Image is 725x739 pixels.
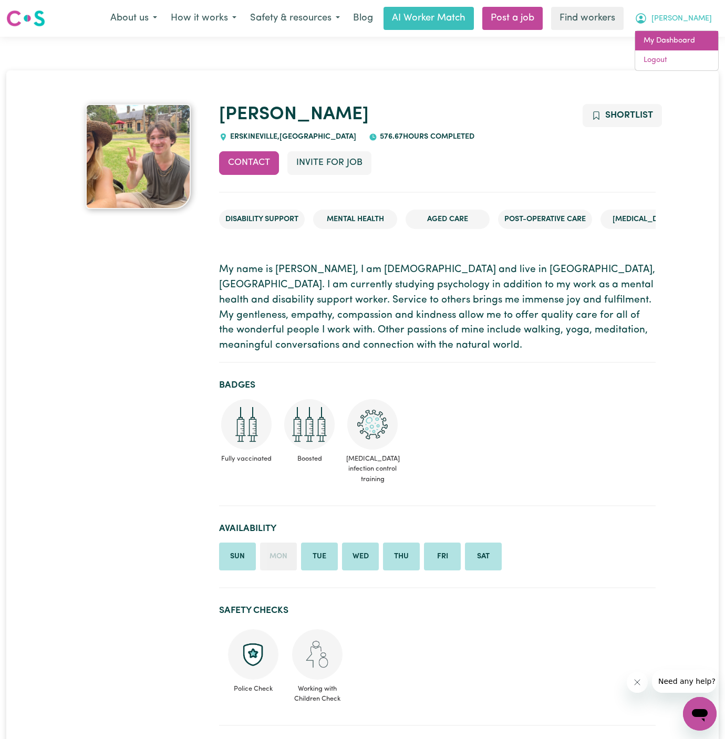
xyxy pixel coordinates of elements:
[600,210,685,230] li: [MEDICAL_DATA]
[282,450,337,468] span: Boosted
[424,543,461,571] li: Available on Friday
[635,50,718,70] a: Logout
[219,106,369,124] a: [PERSON_NAME]
[627,672,648,693] iframe: Close message
[342,543,379,571] li: Available on Wednesday
[6,6,45,30] a: Careseekers logo
[86,104,191,209] img: Darcy
[651,13,712,25] span: [PERSON_NAME]
[683,697,717,731] iframe: Button to launch messaging window
[219,523,656,534] h2: Availability
[219,543,256,571] li: Available on Sunday
[482,7,543,30] a: Post a job
[313,210,397,230] li: Mental Health
[292,629,343,680] img: Working with children check
[628,7,719,29] button: My Account
[406,210,490,230] li: Aged Care
[219,210,305,230] li: Disability Support
[635,30,719,71] div: My Account
[219,605,656,616] h2: Safety Checks
[219,263,656,353] p: My name is [PERSON_NAME], I am [DEMOGRAPHIC_DATA] and live in [GEOGRAPHIC_DATA], [GEOGRAPHIC_DATA...
[377,133,474,141] span: 576.67 hours completed
[219,380,656,391] h2: Badges
[301,543,338,571] li: Available on Tuesday
[221,399,272,450] img: Care and support worker has received 2 doses of COVID-19 vaccine
[227,133,356,141] span: ERSKINEVILLE , [GEOGRAPHIC_DATA]
[287,151,371,174] button: Invite for Job
[652,670,717,693] iframe: Message from company
[292,680,343,704] span: Working with Children Check
[347,7,379,30] a: Blog
[228,629,278,680] img: Police check
[635,31,718,51] a: My Dashboard
[103,7,164,29] button: About us
[260,543,297,571] li: Unavailable on Monday
[583,104,662,127] button: Add to shortlist
[384,7,474,30] a: AI Worker Match
[6,9,45,28] img: Careseekers logo
[69,104,206,209] a: Darcy's profile picture'
[219,450,274,468] span: Fully vaccinated
[219,151,279,174] button: Contact
[551,7,624,30] a: Find workers
[227,680,279,694] span: Police Check
[243,7,347,29] button: Safety & resources
[465,543,502,571] li: Available on Saturday
[284,399,335,450] img: Care and support worker has received booster dose of COVID-19 vaccination
[347,399,398,450] img: CS Academy: COVID-19 Infection Control Training course completed
[345,450,400,488] span: [MEDICAL_DATA] infection control training
[605,111,653,120] span: Shortlist
[164,7,243,29] button: How it works
[383,543,420,571] li: Available on Thursday
[498,210,592,230] li: Post-operative care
